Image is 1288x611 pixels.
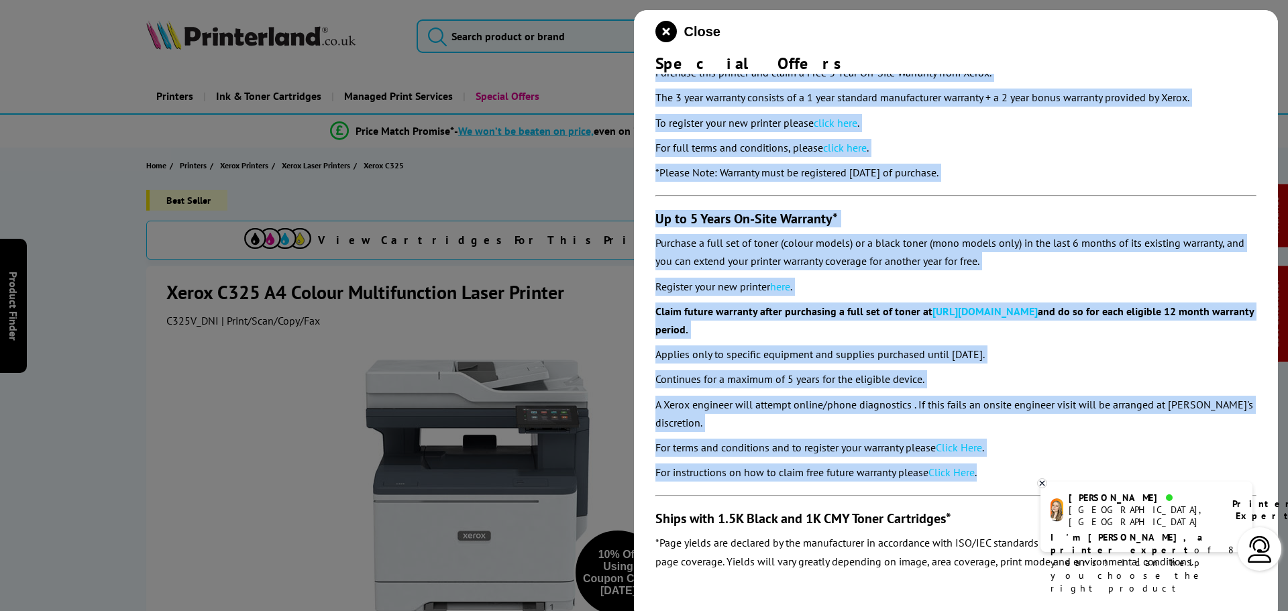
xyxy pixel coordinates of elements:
[655,278,1256,296] p: Register your new printer .
[684,24,720,40] span: Close
[655,370,1256,388] p: Continues for a maximum of 5 years for the eligible device.
[655,114,1256,132] p: To register your new printer please .
[928,465,975,479] a: Click Here
[1069,492,1216,504] div: [PERSON_NAME]
[655,463,1256,482] p: For instructions on how to claim free future warranty please .
[655,536,1236,567] em: *Page yields are declared by the manufacturer in accordance with ISO/IEC standards or occasionall...
[655,164,1256,182] p: *Please Note: Warranty must be registered [DATE] of purchase.
[655,439,1256,457] p: For terms and conditions and to register your warranty please .
[655,89,1256,107] p: The 3 year warranty consists of a 1 year standard manufacturer warranty + a 2 year bonus warranty...
[1246,536,1273,563] img: user-headset-light.svg
[770,280,790,293] a: here
[1051,531,1242,595] p: of 8 years! I can help you choose the right product
[1069,504,1216,528] div: [GEOGRAPHIC_DATA], [GEOGRAPHIC_DATA]
[655,53,1256,74] div: Special Offers
[655,139,1256,157] p: For full terms and conditions, please .
[655,210,1256,227] h3: Up to 5 Years On-Site Warranty*
[936,441,982,454] a: Click Here
[655,21,720,42] button: close modal
[655,304,932,318] b: Claim future warranty after purchasing a full set of toner at
[655,345,1256,364] p: Applies only to specific equipment and supplies purchased until [DATE].
[814,116,857,129] a: click here
[655,396,1256,432] p: A Xerox engineer will attempt online/phone diagnostics . If this fails an onsite engineer visit w...
[1051,498,1063,522] img: amy-livechat.png
[655,234,1256,270] p: Purchase a full set of toner (colour models) or a black toner (mono models only) in the last 6 mo...
[932,304,1038,318] a: [URL][DOMAIN_NAME]
[655,510,1256,527] h3: Ships with 1.5K Black and 1K CMY Toner Cartridges*
[823,141,867,154] a: click here
[1051,531,1207,556] b: I'm [PERSON_NAME], a printer expert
